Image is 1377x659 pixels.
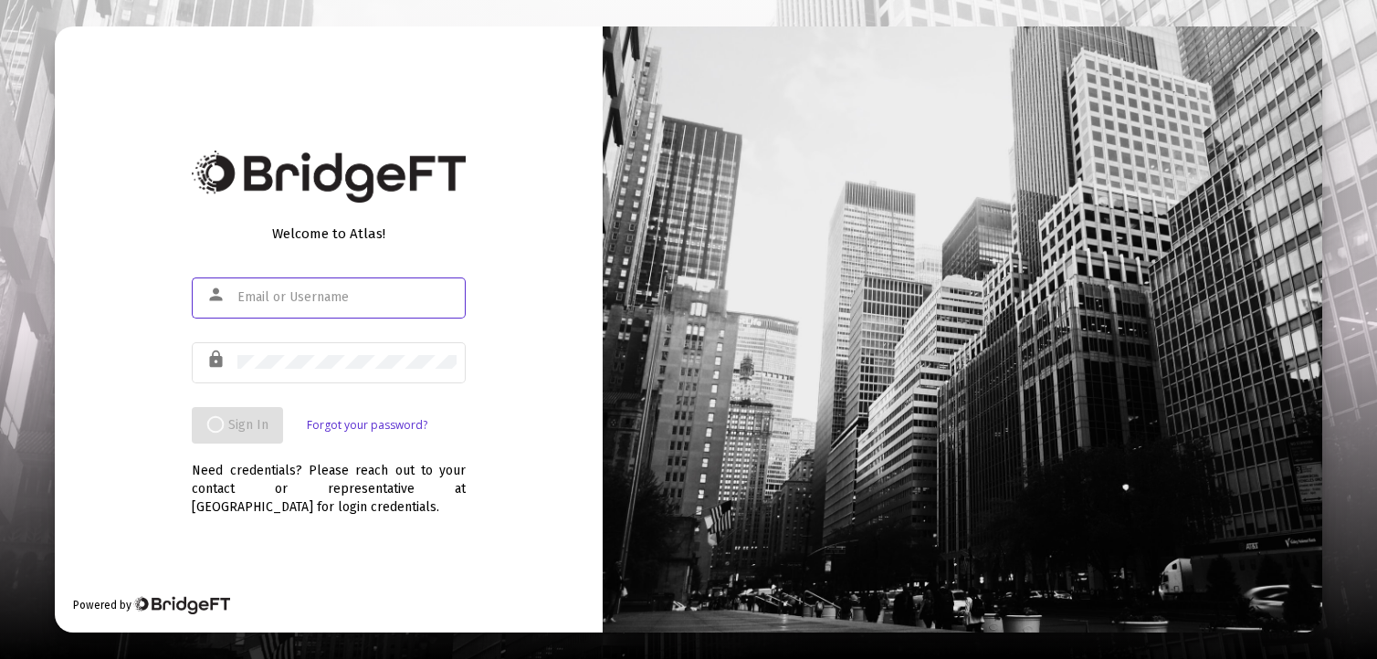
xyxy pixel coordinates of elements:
mat-icon: person [206,284,228,306]
button: Sign In [192,407,283,444]
img: Bridge Financial Technology Logo [133,596,229,614]
div: Powered by [73,596,229,614]
div: Need credentials? Please reach out to your contact or representative at [GEOGRAPHIC_DATA] for log... [192,444,466,517]
mat-icon: lock [206,349,228,371]
a: Forgot your password? [307,416,427,434]
span: Sign In [206,417,268,433]
input: Email or Username [237,290,457,305]
img: Bridge Financial Technology Logo [192,151,466,203]
div: Welcome to Atlas! [192,225,466,243]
